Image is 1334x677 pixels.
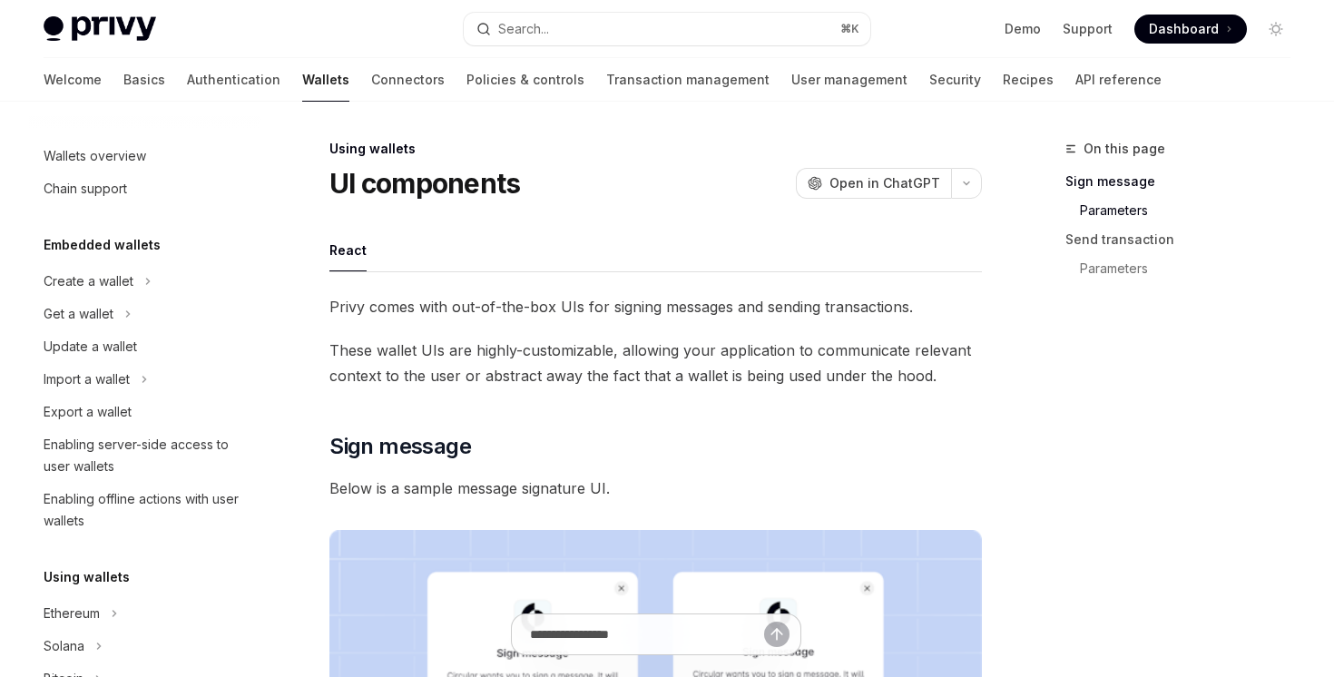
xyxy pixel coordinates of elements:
span: Open in ChatGPT [829,174,940,192]
a: Demo [1005,20,1041,38]
button: Open in ChatGPT [796,168,951,199]
span: On this page [1084,138,1165,160]
button: Search...⌘K [464,13,869,45]
h5: Using wallets [44,566,130,588]
a: Security [929,58,981,102]
a: Support [1063,20,1113,38]
a: Basics [123,58,165,102]
a: Authentication [187,58,280,102]
div: Chain support [44,178,127,200]
span: Sign message [329,432,471,461]
div: Get a wallet [44,303,113,325]
a: Transaction management [606,58,770,102]
div: Wallets overview [44,145,146,167]
a: API reference [1075,58,1162,102]
a: Export a wallet [29,396,261,428]
button: Toggle dark mode [1261,15,1290,44]
div: Export a wallet [44,401,132,423]
a: Connectors [371,58,445,102]
a: Wallets overview [29,140,261,172]
span: Below is a sample message signature UI. [329,476,982,501]
div: Enabling server-side access to user wallets [44,434,250,477]
a: Recipes [1003,58,1054,102]
a: User management [791,58,907,102]
div: Using wallets [329,140,982,158]
img: light logo [44,16,156,42]
a: Dashboard [1134,15,1247,44]
div: Search... [498,18,549,40]
a: Parameters [1080,254,1305,283]
div: Import a wallet [44,368,130,390]
a: Enabling server-side access to user wallets [29,428,261,483]
h1: UI components [329,167,520,200]
span: Privy comes with out-of-the-box UIs for signing messages and sending transactions. [329,294,982,319]
a: Wallets [302,58,349,102]
div: Ethereum [44,603,100,624]
div: Enabling offline actions with user wallets [44,488,250,532]
button: Send message [764,622,790,647]
a: Welcome [44,58,102,102]
span: ⌘ K [840,22,859,36]
a: Enabling offline actions with user wallets [29,483,261,537]
button: React [329,229,367,271]
a: Sign message [1065,167,1305,196]
a: Chain support [29,172,261,205]
a: Send transaction [1065,225,1305,254]
a: Update a wallet [29,330,261,363]
span: Dashboard [1149,20,1219,38]
span: These wallet UIs are highly-customizable, allowing your application to communicate relevant conte... [329,338,982,388]
h5: Embedded wallets [44,234,161,256]
div: Create a wallet [44,270,133,292]
a: Policies & controls [466,58,584,102]
div: Update a wallet [44,336,137,358]
a: Parameters [1080,196,1305,225]
div: Solana [44,635,84,657]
